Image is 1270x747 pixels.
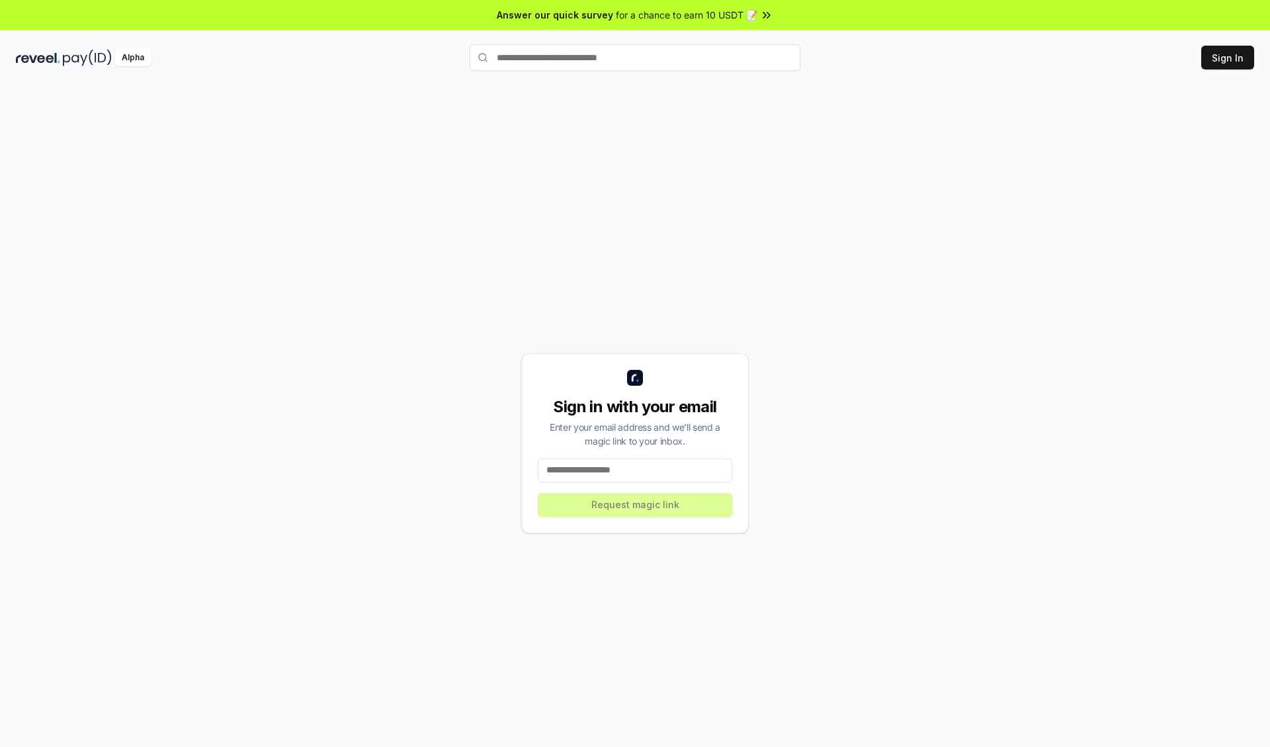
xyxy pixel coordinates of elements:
button: Sign In [1201,46,1254,69]
div: Alpha [114,50,151,66]
div: Sign in with your email [538,396,732,417]
span: for a chance to earn 10 USDT 📝 [616,8,757,22]
span: Answer our quick survey [497,8,613,22]
img: reveel_dark [16,50,60,66]
img: pay_id [63,50,112,66]
div: Enter your email address and we’ll send a magic link to your inbox. [538,420,732,448]
img: logo_small [627,370,643,386]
